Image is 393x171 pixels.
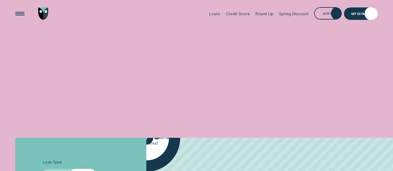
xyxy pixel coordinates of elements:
[344,7,378,20] a: Get Estimate
[209,11,220,16] div: Loans
[38,7,48,20] img: Wisr
[279,11,308,16] div: Spring Discount
[140,131,177,145] button: See details
[226,11,250,16] div: Credit Score
[43,160,62,165] span: Loan Type
[14,7,26,20] button: Open Menu
[255,11,273,16] div: Round Up
[157,136,176,140] span: See details
[15,43,135,101] h4: Doing the maths is smart
[314,7,342,20] button: Log in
